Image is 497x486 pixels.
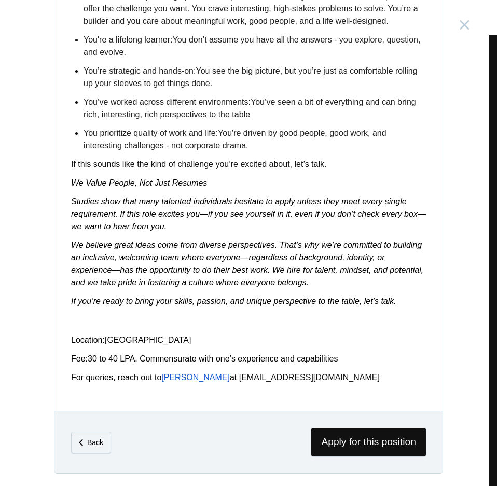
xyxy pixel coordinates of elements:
span: You see the big picture, but you’re just as comfortable rolling up your sleeves to get things done. [84,66,418,88]
span: we want to hear from you. [71,222,167,231]
span: You're a lifelong learner: [84,35,172,44]
span: You're driven by good people, good work, and interesting challenges - not corporate drama. [84,129,386,150]
span: We Value People, Not Just Resumes [71,178,207,187]
em: Back [87,438,103,447]
span: at [230,373,237,382]
span: You don’t assume you have all the answers - you explore, question, and evolve. [84,35,420,57]
span: For queries, reach out to [71,373,161,382]
span: We believe great ideas come from diverse perspectives. That’s why we’re committed to building an ... [71,241,423,287]
a: [EMAIL_ADDRESS][DOMAIN_NAME] [239,373,380,382]
span: 30 to 40 LPA. Commensurate with one’s experience and capabilities [88,354,338,363]
span: Location: [71,336,105,344]
span: [GEOGRAPHIC_DATA] [105,336,191,344]
span: If you’re ready to bring your skills, passion, and unique perspective to the table, let’s talk. [71,297,396,306]
a: [PERSON_NAME] [161,373,230,382]
span: You’re strategic and hands-on: [84,66,196,75]
span: Apply for this position [311,428,426,456]
span: If this sounds like the kind of challenge you’re excited about, let’s talk. [71,160,326,169]
span: Fee: [71,354,88,363]
span: Studies show that many talented individuals hesitate to apply unless they meet every single requi... [71,197,426,218]
span: You’ve worked across different environments: [84,98,251,106]
span: You prioritize quality of work and life: [84,129,218,137]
